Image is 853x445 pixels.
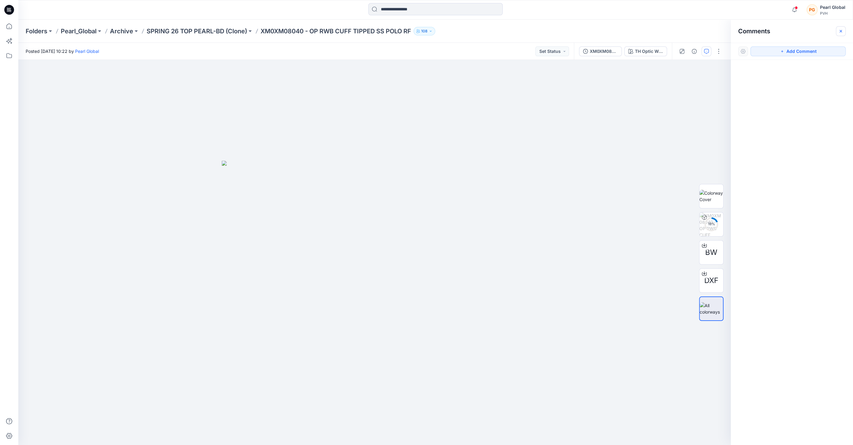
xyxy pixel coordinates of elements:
button: 108 [414,27,435,35]
img: All colorways [700,302,723,315]
div: XM0XM08040 - OP RWB CUFF TIPPED SS POLO RF [590,48,618,55]
span: Posted [DATE] 10:22 by [26,48,99,54]
div: 18 % [704,222,719,227]
div: Pearl Global [820,4,845,11]
div: PG [807,4,818,15]
h2: Comments [738,28,770,35]
div: TH Optic White [635,48,663,55]
span: BW [705,247,717,258]
img: Colorway Cover [699,190,723,203]
button: TH Optic White [624,46,667,56]
button: Details [689,46,699,56]
div: PVH [820,11,845,16]
button: XM0XM08040 - OP RWB CUFF TIPPED SS POLO RF [579,46,622,56]
a: Folders [26,27,47,35]
a: SPRING 26 TOP PEARL-BD (Clone) [147,27,247,35]
img: XM0XM08040 - OP RWB CUFF TIPPED SS POLO RF TH Optic White [699,212,723,236]
span: DXF [704,275,718,286]
a: Pearl Global [75,49,99,54]
img: eyJhbGciOiJIUzI1NiIsImtpZCI6IjAiLCJzbHQiOiJzZXMiLCJ0eXAiOiJKV1QifQ.eyJkYXRhIjp7InR5cGUiOiJzdG9yYW... [222,161,527,445]
a: Archive [110,27,133,35]
p: 108 [421,28,428,35]
a: Pearl_Global [61,27,97,35]
button: Add Comment [750,46,846,56]
p: XM0XM08040 - OP RWB CUFF TIPPED SS POLO RF [261,27,411,35]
